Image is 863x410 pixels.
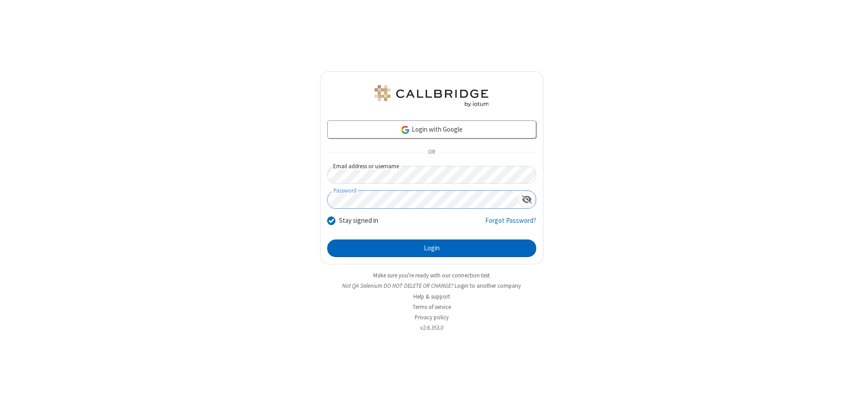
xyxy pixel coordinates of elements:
a: Terms of service [413,303,451,311]
img: QA Selenium DO NOT DELETE OR CHANGE [373,85,490,107]
a: Login with Google [327,120,536,138]
a: Make sure you're ready with our connection test [373,272,490,279]
button: Login [327,240,536,258]
a: Privacy policy [415,313,449,321]
a: Forgot Password? [485,216,536,233]
input: Password [328,191,518,208]
div: Show password [518,191,536,207]
button: Login to another company [455,281,521,290]
a: Help & support [413,293,450,300]
input: Email address or username [327,166,536,184]
li: Not QA Selenium DO NOT DELETE OR CHANGE? [320,281,543,290]
img: google-icon.png [400,125,410,135]
li: v2.6.353.0 [320,323,543,332]
span: OR [424,146,439,159]
label: Stay signed in [339,216,378,226]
